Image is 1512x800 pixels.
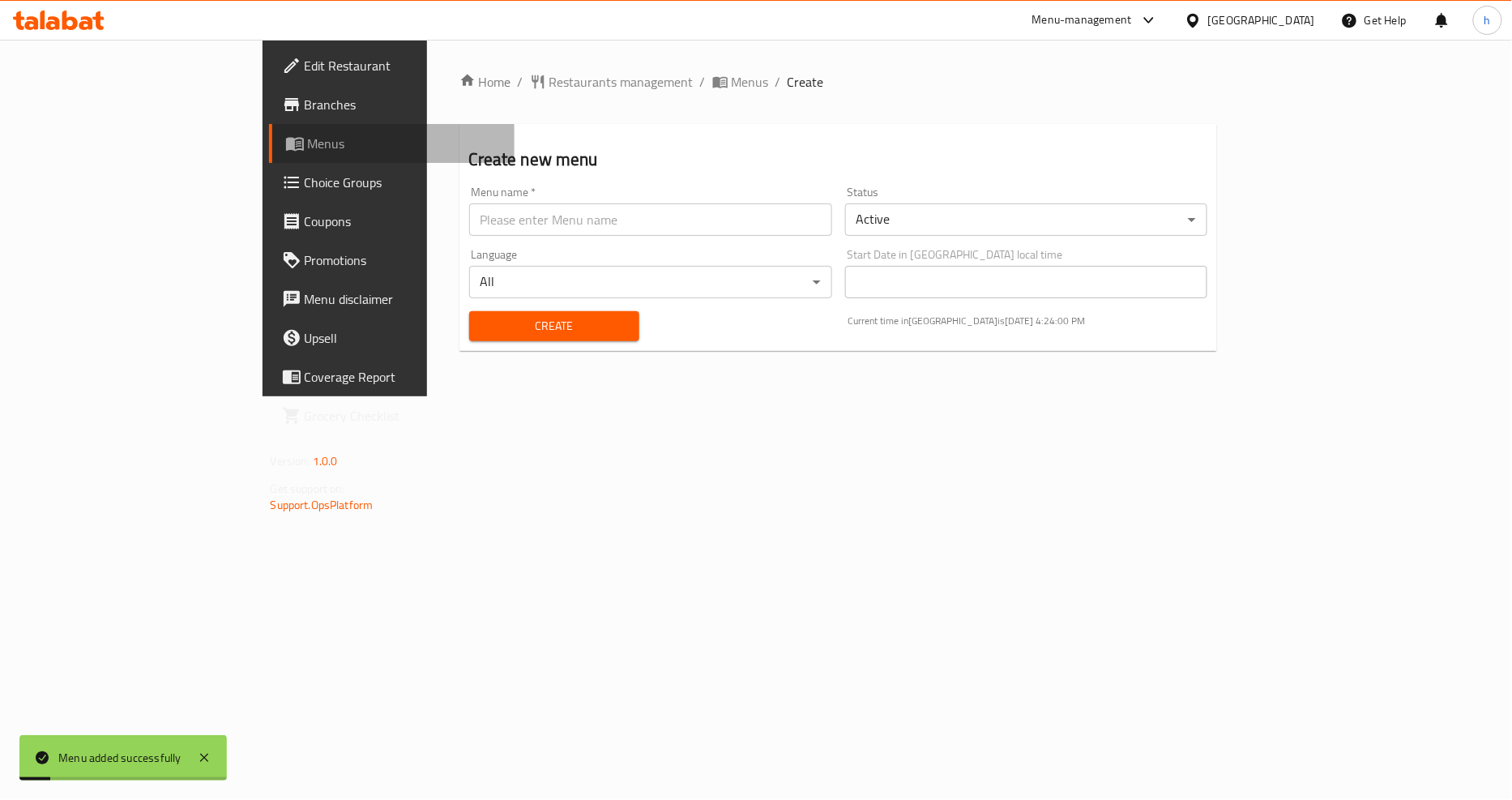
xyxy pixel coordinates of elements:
[305,328,502,348] span: Upsell
[271,478,345,499] span: Get support on:
[712,72,769,92] a: Menus
[305,173,502,192] span: Choice Groups
[305,212,502,231] span: Coupons
[269,202,515,241] a: Coupons
[305,406,502,426] span: Grocery Checklist
[269,280,515,319] a: Menu disclaimer
[313,451,338,472] span: 1.0.0
[271,451,310,472] span: Version:
[1208,11,1315,29] div: [GEOGRAPHIC_DATA]
[845,203,1208,236] div: Active
[482,316,626,336] span: Create
[269,163,515,202] a: Choice Groups
[58,749,182,767] div: Menu added successfully
[305,367,502,387] span: Coverage Report
[305,95,502,114] span: Branches
[788,72,824,92] span: Create
[469,266,832,298] div: All
[469,203,832,236] input: Please enter Menu name
[269,124,515,163] a: Menus
[269,319,515,357] a: Upsell
[549,72,694,92] span: Restaurants management
[848,314,1208,328] p: Current time in [GEOGRAPHIC_DATA] is [DATE] 4:24:00 PM
[271,494,374,516] a: Support.OpsPlatform
[1032,11,1132,30] div: Menu-management
[308,134,502,153] span: Menus
[775,72,781,92] li: /
[305,289,502,309] span: Menu disclaimer
[269,396,515,435] a: Grocery Checklist
[1484,11,1491,29] span: h
[700,72,706,92] li: /
[269,241,515,280] a: Promotions
[305,250,502,270] span: Promotions
[305,56,502,75] span: Edit Restaurant
[469,311,639,341] button: Create
[269,357,515,396] a: Coverage Report
[518,72,523,92] li: /
[269,46,515,85] a: Edit Restaurant
[732,72,769,92] span: Menus
[469,148,1208,172] h2: Create new menu
[530,72,694,92] a: Restaurants management
[269,85,515,124] a: Branches
[459,72,1218,92] nav: breadcrumb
